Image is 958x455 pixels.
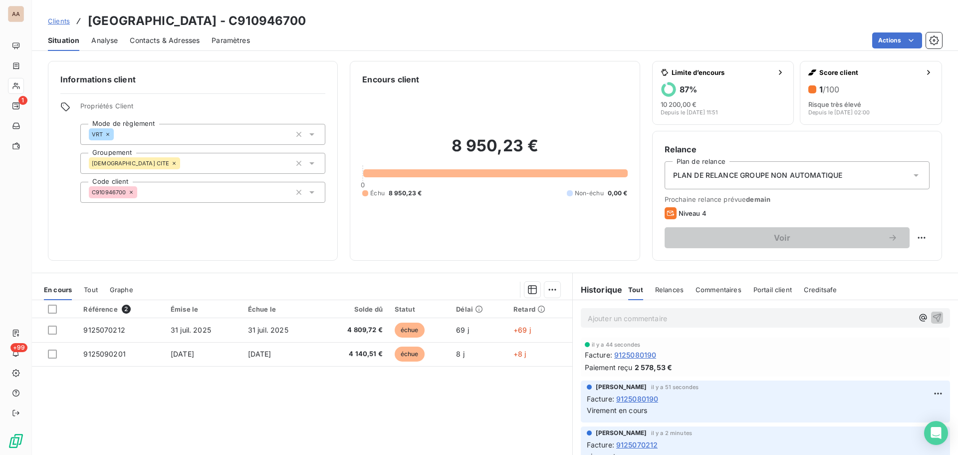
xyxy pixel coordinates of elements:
[10,343,27,352] span: +99
[180,159,188,168] input: Ajouter une valeur
[808,109,870,115] span: Depuis le [DATE] 02:00
[88,12,306,30] h3: [GEOGRAPHIC_DATA] - C910946700
[924,421,948,445] div: Open Intercom Messenger
[614,350,657,360] span: 9125080190
[655,286,684,294] span: Relances
[596,429,647,438] span: [PERSON_NAME]
[171,305,236,313] div: Émise le
[672,68,773,76] span: Limite d’encours
[325,349,382,359] span: 4 140,51 €
[696,286,741,294] span: Commentaires
[171,326,211,334] span: 31 juil. 2025
[456,326,469,334] span: 69 j
[513,350,526,358] span: +8 j
[395,305,445,313] div: Statut
[673,170,843,180] span: PLAN DE RELANCE GROUPE NON AUTOMATIQUE
[661,109,718,115] span: Depuis le [DATE] 11:51
[92,189,126,195] span: C910946700
[573,284,623,296] h6: Historique
[804,286,837,294] span: Creditsafe
[651,430,692,436] span: il y a 2 minutes
[91,35,118,45] span: Analyse
[608,189,628,198] span: 0,00 €
[361,181,365,189] span: 0
[395,323,425,338] span: échue
[616,440,658,450] span: 9125070212
[110,286,133,294] span: Graphe
[60,73,325,85] h6: Informations client
[362,73,419,85] h6: Encours client
[616,394,659,404] span: 9125080190
[325,325,382,335] span: 4 809,72 €
[248,305,313,313] div: Échue le
[44,286,72,294] span: En cours
[753,286,792,294] span: Portail client
[83,326,125,334] span: 9125070212
[819,84,839,94] h6: 1
[8,433,24,449] img: Logo LeanPay
[679,209,707,217] span: Niveau 4
[456,305,501,313] div: Délai
[83,350,126,358] span: 9125090201
[635,362,673,373] span: 2 578,53 €
[48,35,79,45] span: Situation
[456,350,464,358] span: 8 j
[18,96,27,105] span: 1
[665,143,930,155] h6: Relance
[596,383,647,392] span: [PERSON_NAME]
[680,84,697,94] h6: 87 %
[137,188,145,197] input: Ajouter une valeur
[84,286,98,294] span: Tout
[248,350,271,358] span: [DATE]
[665,227,910,248] button: Voir
[362,136,627,166] h2: 8 950,23 €
[389,189,422,198] span: 8 950,23 €
[585,362,633,373] span: Paiement reçu
[808,100,861,108] span: Risque très élevé
[325,305,382,313] div: Solde dû
[587,406,648,415] span: Virement en cours
[513,326,531,334] span: +69 j
[652,61,794,125] button: Limite d’encours87%10 200,00 €Depuis le [DATE] 11:51
[83,305,159,314] div: Référence
[171,350,194,358] span: [DATE]
[114,130,122,139] input: Ajouter une valeur
[8,6,24,22] div: AA
[80,102,325,116] span: Propriétés Client
[651,384,699,390] span: il y a 51 secondes
[823,84,839,94] span: /100
[92,131,103,137] span: VRT
[248,326,288,334] span: 31 juil. 2025
[48,16,70,26] a: Clients
[585,350,612,360] span: Facture :
[395,347,425,362] span: échue
[122,305,131,314] span: 2
[513,305,566,313] div: Retard
[665,195,930,203] span: Prochaine relance prévue
[819,68,921,76] span: Score client
[746,195,770,203] span: demain
[92,160,169,166] span: [DEMOGRAPHIC_DATA] CITE
[130,35,200,45] span: Contacts & Adresses
[661,100,697,108] span: 10 200,00 €
[800,61,942,125] button: Score client1/100Risque très élevéDepuis le [DATE] 02:00
[587,394,614,404] span: Facture :
[872,32,922,48] button: Actions
[587,440,614,450] span: Facture :
[48,17,70,25] span: Clients
[370,189,385,198] span: Échu
[575,189,604,198] span: Non-échu
[677,234,888,242] span: Voir
[592,342,641,348] span: il y a 44 secondes
[212,35,250,45] span: Paramètres
[628,286,643,294] span: Tout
